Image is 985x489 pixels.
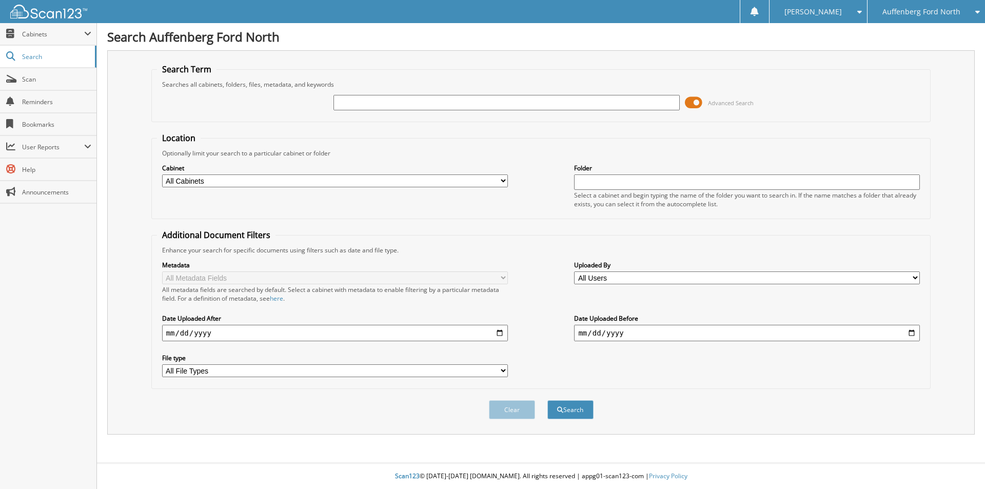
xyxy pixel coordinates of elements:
[574,261,920,269] label: Uploaded By
[22,120,91,129] span: Bookmarks
[395,472,420,480] span: Scan123
[882,9,960,15] span: Auffenberg Ford North
[97,464,985,489] div: © [DATE]-[DATE] [DOMAIN_NAME]. All rights reserved | appg01-scan123-com |
[162,164,508,172] label: Cabinet
[22,165,91,174] span: Help
[574,325,920,341] input: end
[547,400,594,419] button: Search
[708,99,754,107] span: Advanced Search
[157,80,925,89] div: Searches all cabinets, folders, files, metadata, and keywords
[162,354,508,362] label: File type
[784,9,842,15] span: [PERSON_NAME]
[574,314,920,323] label: Date Uploaded Before
[157,246,925,255] div: Enhance your search for specific documents using filters such as date and file type.
[107,28,975,45] h1: Search Auffenberg Ford North
[574,191,920,208] div: Select a cabinet and begin typing the name of the folder you want to search in. If the name match...
[22,188,91,197] span: Announcements
[157,229,275,241] legend: Additional Document Filters
[574,164,920,172] label: Folder
[270,294,283,303] a: here
[649,472,687,480] a: Privacy Policy
[162,325,508,341] input: start
[22,143,84,151] span: User Reports
[10,5,87,18] img: scan123-logo-white.svg
[489,400,535,419] button: Clear
[22,52,90,61] span: Search
[157,64,216,75] legend: Search Term
[157,132,201,144] legend: Location
[162,261,508,269] label: Metadata
[22,30,84,38] span: Cabinets
[22,75,91,84] span: Scan
[157,149,925,158] div: Optionally limit your search to a particular cabinet or folder
[162,314,508,323] label: Date Uploaded After
[162,285,508,303] div: All metadata fields are searched by default. Select a cabinet with metadata to enable filtering b...
[22,97,91,106] span: Reminders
